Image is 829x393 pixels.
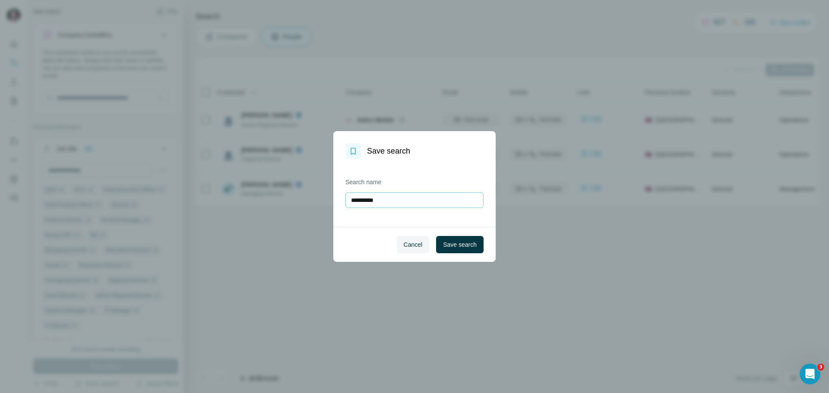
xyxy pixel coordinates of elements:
iframe: Intercom live chat [800,364,820,384]
span: Cancel [404,240,423,249]
button: Save search [436,236,484,253]
button: Cancel [397,236,430,253]
span: 3 [817,364,824,371]
label: Search name [345,178,484,186]
span: Save search [443,240,477,249]
h1: Save search [367,145,410,157]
